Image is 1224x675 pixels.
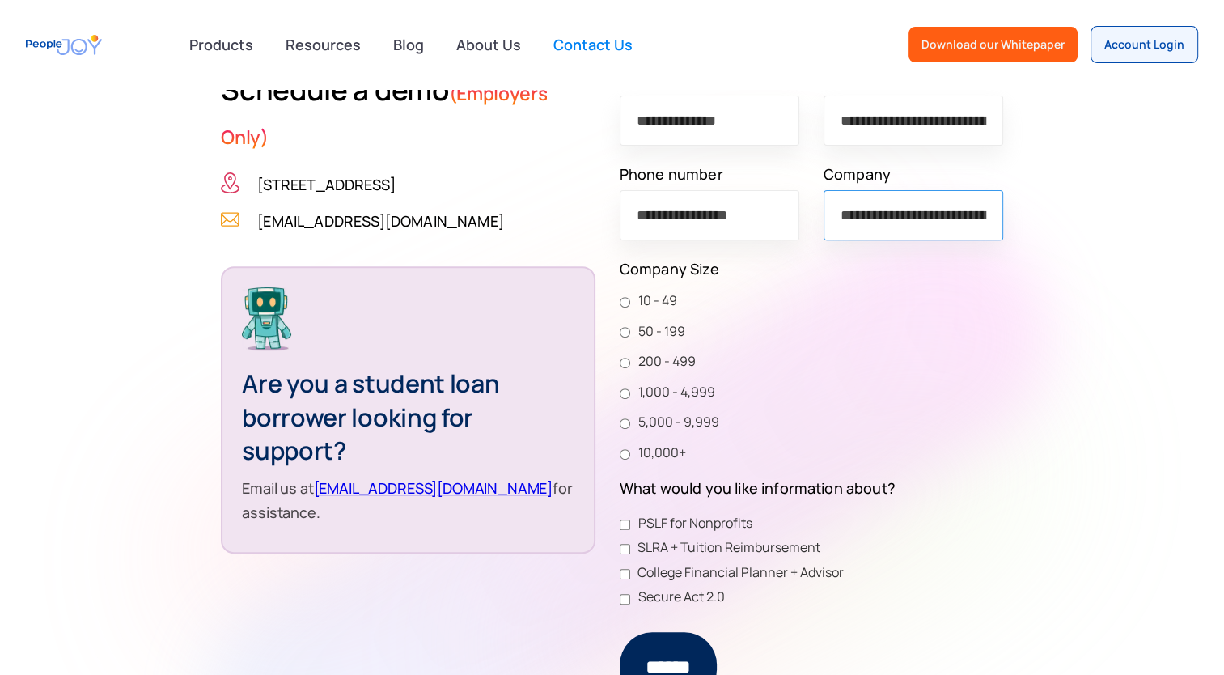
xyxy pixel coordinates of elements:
[620,594,630,605] input: Secure Act 2.0
[221,70,448,109] span: Schedule a demo
[180,28,263,61] div: Products
[630,321,685,342] span: 50 - 199
[257,172,396,197] p: [STREET_ADDRESS]
[1091,26,1198,63] a: Account Login
[630,537,820,558] span: SLRA + Tuition Reimbursement
[447,27,531,62] a: About Us
[620,297,630,308] input: 10 - 49
[824,162,1003,186] label: Company
[620,358,630,368] input: 200 - 499
[620,162,799,186] label: Phone number
[630,562,844,584] span: College Financial Planner + Advisor
[638,513,752,534] span: PSLF for Nonprofits
[26,27,102,63] a: home
[620,257,1003,281] label: Company Size
[1104,36,1184,53] div: Account Login
[630,382,715,403] span: 1,000 - 4,999
[921,36,1065,53] div: Download our Whitepaper
[242,476,574,524] p: Email us at for assistance.
[620,544,630,554] input: SLRA + Tuition Reimbursement
[257,209,503,233] a: [EMAIL_ADDRESS][DOMAIN_NAME]
[630,291,677,312] span: 10 - 49
[221,209,239,230] img: Icon
[620,476,1003,500] label: What would you like information about?
[620,388,630,399] input: 1,000 - 4,999
[620,449,630,460] input: 10,000+
[242,367,574,468] h3: Are you a student loan borrower looking for support?
[544,27,642,62] a: Contact Us
[630,412,719,433] span: 5,000 - 9,999
[383,27,434,62] a: Blog
[276,27,371,62] a: Resources
[620,569,630,579] input: College Financial Planner + Advisor
[221,172,239,193] img: Icon
[630,351,696,372] span: 200 - 499
[314,478,553,498] a: [EMAIL_ADDRESS][DOMAIN_NAME]
[620,520,630,530] input: PSLF for Nonprofits
[908,27,1078,62] a: Download our Whitepaper
[630,443,686,464] span: 10,000+
[620,418,630,429] input: 5,000 - 9,999
[620,327,630,337] input: 50 - 199
[630,587,725,608] span: Secure Act 2.0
